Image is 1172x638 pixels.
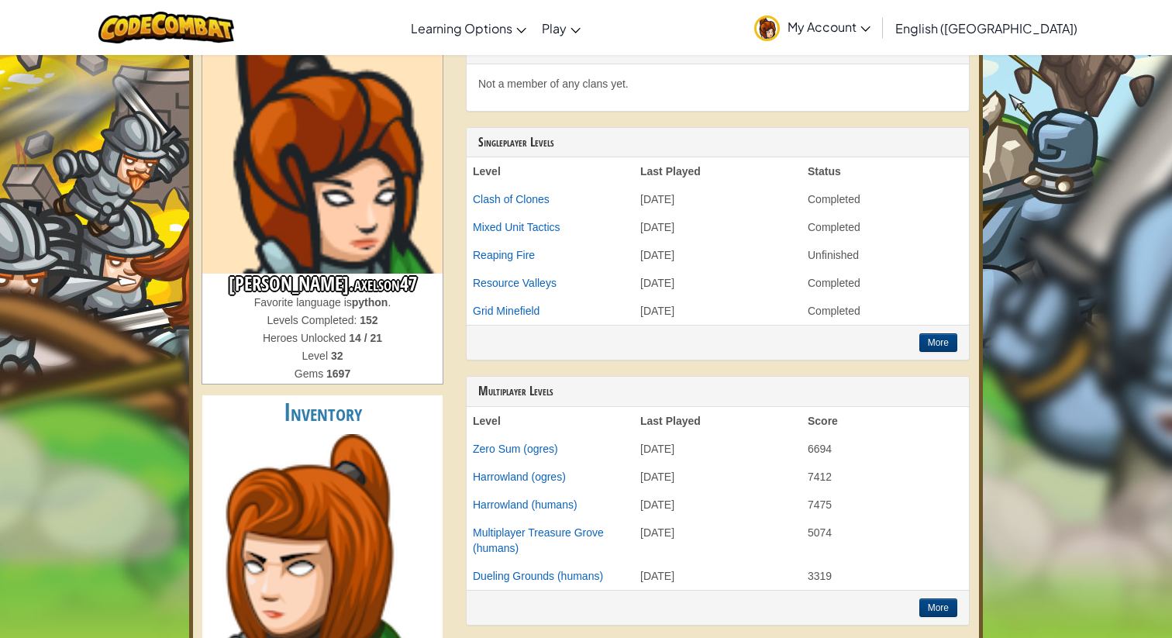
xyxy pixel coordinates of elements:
img: CodeCombat logo [98,12,234,43]
th: Status [801,157,969,185]
th: Last Played [634,157,801,185]
td: [DATE] [634,463,801,491]
th: Last Played [634,407,801,435]
td: [DATE] [634,435,801,463]
span: English ([GEOGRAPHIC_DATA]) [895,20,1077,36]
td: [DATE] [634,185,801,213]
td: [DATE] [634,269,801,297]
a: Mixed Unit Tactics [473,221,560,233]
span: Play [542,20,567,36]
th: Level [467,407,634,435]
td: Completed [801,297,969,325]
td: [DATE] [634,241,801,269]
a: English ([GEOGRAPHIC_DATA]) [888,7,1085,49]
h2: Inventory [202,395,443,430]
td: 3319 [801,562,969,590]
a: Learning Options [403,7,534,49]
td: Unfinished [801,241,969,269]
td: [DATE] [634,519,801,562]
p: Not a member of any clans yet. [478,76,957,91]
h3: Clans [478,42,957,56]
td: [DATE] [634,213,801,241]
a: My Account [746,3,878,52]
span: Gems [295,367,326,380]
td: 7412 [801,463,969,491]
a: Zero Sum (ogres) [473,443,558,455]
h3: Singleplayer Levels [478,136,957,150]
a: Grid Minefield [473,305,539,317]
button: More [919,598,957,617]
strong: 152 [360,314,377,326]
span: Level [302,350,331,362]
button: More [919,333,957,352]
td: Completed [801,185,969,213]
td: [DATE] [634,562,801,590]
a: Clash of Clones [473,193,550,205]
td: 6694 [801,435,969,463]
td: 7475 [801,491,969,519]
a: Harrowland (humans) [473,498,577,511]
td: [DATE] [634,491,801,519]
span: Learning Options [411,20,512,36]
a: Play [534,7,588,49]
th: Level [467,157,634,185]
a: Harrowland (ogres) [473,471,566,483]
th: Score [801,407,969,435]
td: Completed [801,213,969,241]
a: Dueling Grounds (humans) [473,570,603,582]
strong: 14 / 21 [349,332,382,344]
span: . [388,296,391,309]
strong: 1697 [326,367,350,380]
a: Resource Valleys [473,277,557,289]
a: Reaping Fire [473,249,535,261]
img: avatar [754,16,780,41]
h3: Multiplayer Levels [478,385,957,398]
strong: python [352,296,388,309]
span: My Account [788,19,870,35]
span: Favorite language is [254,296,352,309]
td: [DATE] [634,297,801,325]
h3: [PERSON_NAME].axelson47 [202,274,443,295]
span: Levels Completed: [267,314,360,326]
td: 5074 [801,519,969,562]
strong: 32 [331,350,343,362]
td: Completed [801,269,969,297]
span: Heroes Unlocked [263,332,349,344]
a: Multiplayer Treasure Grove (humans) [473,526,604,554]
